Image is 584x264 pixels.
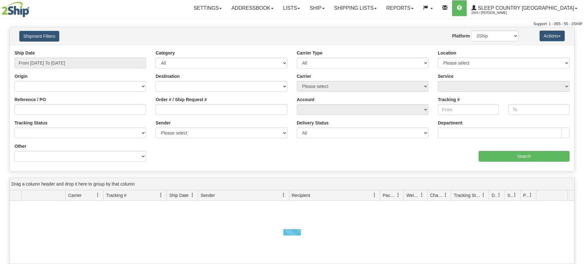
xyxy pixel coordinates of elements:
span: Packages [383,192,396,198]
label: Tracking Status [15,120,47,126]
a: Sleep Country [GEOGRAPHIC_DATA] 2044 / [PERSON_NAME] [467,0,582,16]
label: Delivery Status [297,120,329,126]
span: Carrier [68,192,82,198]
span: Ship Date [169,192,188,198]
span: Weight [406,192,420,198]
a: Recipient filter column settings [369,190,380,200]
a: Tracking # filter column settings [156,190,166,200]
span: Charge [430,192,443,198]
label: Order # / Ship Request # [156,96,207,103]
a: Reports [381,0,418,16]
div: grid grouping header [10,178,574,190]
label: Location [438,50,456,56]
a: Pickup Status filter column settings [525,190,536,200]
a: Carrier filter column settings [92,190,103,200]
span: Delivery Status [492,192,497,198]
a: Packages filter column settings [393,190,404,200]
a: Weight filter column settings [416,190,427,200]
label: Destination [156,73,180,79]
a: Sender filter column settings [278,190,289,200]
a: Ship [305,0,329,16]
span: Tracking Status [454,192,481,198]
input: From [438,104,499,115]
a: Ship Date filter column settings [187,190,198,200]
span: Tracking # [106,192,127,198]
label: Platform [452,33,470,39]
div: Support: 1 - 855 - 55 - 2SHIP [2,21,582,27]
label: Account [297,96,315,103]
a: Tracking Status filter column settings [478,190,489,200]
span: Sleep Country [GEOGRAPHIC_DATA] [476,5,574,11]
button: Actions [540,31,565,41]
label: Carrier Type [297,50,322,56]
span: Sender [201,192,215,198]
label: Other [15,143,26,149]
label: Ship Date [15,50,35,56]
a: Settings [189,0,227,16]
a: Shipment Issues filter column settings [510,190,520,200]
label: Reference / PO [15,96,46,103]
iframe: chat widget [569,100,583,164]
span: Pickup Status [523,192,528,198]
a: Delivery Status filter column settings [494,190,504,200]
label: Service [438,73,454,79]
a: Addressbook [227,0,278,16]
input: To [508,104,569,115]
label: Sender [156,120,170,126]
button: Shipment Filters [19,31,59,42]
a: Lists [278,0,305,16]
img: logo2044.jpg [2,2,29,17]
label: Tracking # [438,96,460,103]
span: 2044 / [PERSON_NAME] [471,10,519,16]
label: Carrier [297,73,311,79]
label: Category [156,50,175,56]
label: Department [438,120,463,126]
a: Shipping lists [329,0,381,16]
a: Charge filter column settings [440,190,451,200]
span: Recipient [292,192,310,198]
label: Origin [15,73,27,79]
span: Shipment Issues [507,192,513,198]
input: Search [479,151,569,162]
